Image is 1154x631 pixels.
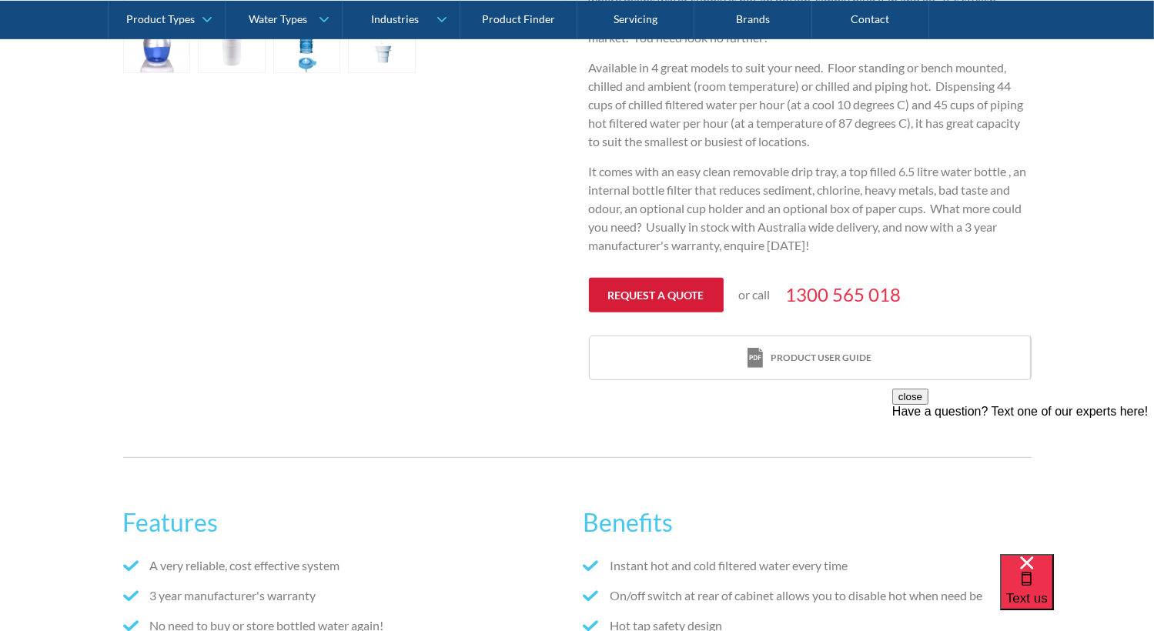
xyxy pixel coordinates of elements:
li: A very reliable, cost effective system [123,556,571,575]
iframe: podium webchat widget prompt [892,389,1154,573]
div: Industries [371,12,419,25]
p: Available in 4 great models to suit your need. Floor standing or bench mounted, chilled and ambie... [589,58,1032,151]
a: open lightbox [123,12,191,73]
div: Product user guide [771,351,871,365]
li: On/off switch at rear of cabinet allows you to disable hot when need be [583,586,1031,605]
a: print iconProduct user guide [590,336,1030,380]
p: or call [739,285,771,304]
li: Instant hot and cold filtered water every time [583,556,1031,575]
h2: Features [123,504,571,541]
iframe: podium webchat widget bubble [1000,554,1154,631]
div: Product Types [126,12,195,25]
li: 3 year manufacturer's warranty [123,586,571,605]
img: print icon [748,348,763,369]
a: 1300 565 018 [786,281,901,309]
a: open lightbox [348,12,416,73]
a: open lightbox [198,12,266,73]
h2: Benefits [583,504,1031,541]
p: It comes with an easy clean removable drip tray, a top filled 6.5 litre water bottle , an interna... [589,162,1032,255]
a: open lightbox [273,12,341,73]
div: Water Types [249,12,307,25]
a: Request a quote [589,278,724,312]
